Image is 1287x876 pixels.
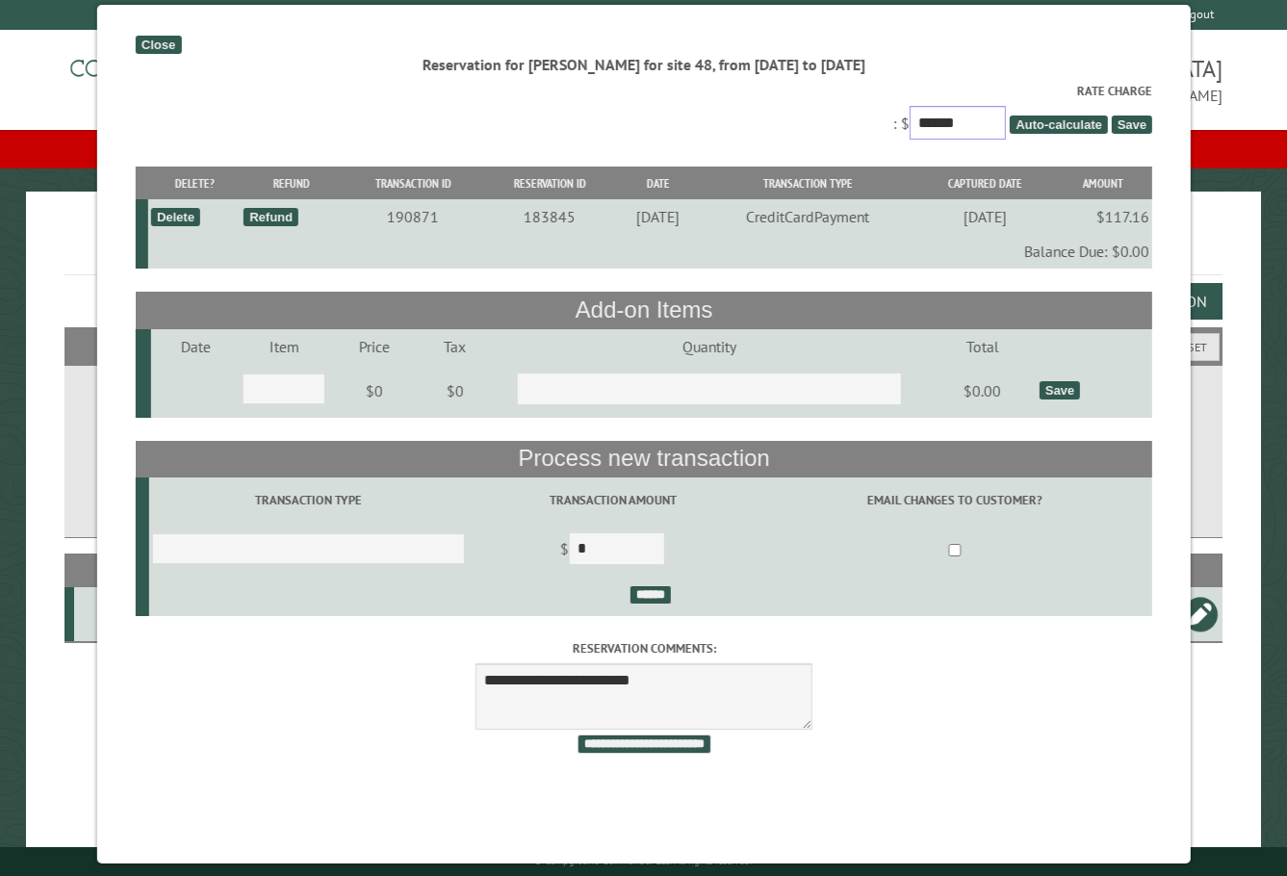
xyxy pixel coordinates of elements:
[616,199,699,234] td: [DATE]
[1111,116,1151,134] span: Save
[420,329,490,364] td: Tax
[147,234,1151,269] td: Balance Due: $0.00
[699,167,916,200] th: Transaction Type
[241,167,343,200] th: Refund
[135,292,1151,328] th: Add-on Items
[420,364,490,418] td: $0
[147,167,240,200] th: Delete?
[135,82,1151,100] label: Rate Charge
[74,554,143,587] th: Site
[151,491,464,509] label: Transaction Type
[534,855,752,867] small: © Campground Commander LLC. All rights reserved.
[135,82,1151,144] div: : $
[135,639,1151,657] label: Reservation comments:
[699,199,916,234] td: CreditCardPayment
[471,491,755,509] label: Transaction Amount
[343,167,482,200] th: Transaction ID
[482,167,616,200] th: Reservation ID
[616,167,699,200] th: Date
[135,36,180,54] div: Close
[468,524,758,578] td: $
[64,327,1223,364] h2: Filters
[82,605,141,624] div: 48
[482,199,616,234] td: 183845
[135,54,1151,75] div: Reservation for [PERSON_NAME] for site 48, from [DATE] to [DATE]
[64,38,305,113] img: Campground Commander
[760,491,1148,509] label: Email changes to customer?
[1053,167,1152,200] th: Amount
[1053,199,1152,234] td: $117.16
[64,222,1223,275] h1: Reservations
[343,199,482,234] td: 190871
[240,329,328,364] td: Item
[328,329,420,364] td: Price
[135,441,1151,477] th: Process new transaction
[915,167,1052,200] th: Captured Date
[1010,116,1108,134] span: Auto-calculate
[328,364,420,418] td: $0
[915,199,1052,234] td: [DATE]
[928,364,1036,418] td: $0.00
[1163,333,1220,361] button: Reset
[489,329,928,364] td: Quantity
[928,329,1036,364] td: Total
[244,208,298,226] div: Refund
[1039,381,1079,399] div: Save
[150,208,199,226] div: Delete
[150,329,239,364] td: Date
